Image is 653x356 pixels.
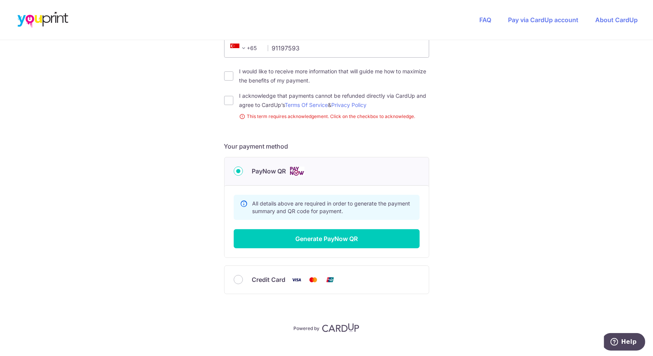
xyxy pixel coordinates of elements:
button: Generate PayNow QR [234,229,420,248]
a: FAQ [479,16,491,24]
span: +65 [228,44,262,53]
a: Terms Of Service [285,102,328,108]
label: I would like to receive more information that will guide me how to maximize the benefits of my pa... [239,67,429,85]
span: PayNow QR [252,167,286,176]
p: Powered by [294,324,320,332]
div: PayNow QR Cards logo [234,167,420,176]
img: Cards logo [289,167,305,176]
h5: Your payment method [224,142,429,151]
img: Visa [289,275,304,285]
a: Pay via CardUp account [508,16,578,24]
span: +65 [230,44,249,53]
img: Union Pay [322,275,338,285]
img: CardUp [322,323,360,332]
small: This term requires acknowledgement. Click on the checkbox to acknowledge. [239,113,429,120]
a: Privacy Policy [332,102,367,108]
iframe: Opens a widget where you can find more information [604,333,645,352]
a: About CardUp [595,16,638,24]
label: I acknowledge that payments cannot be refunded directly via CardUp and agree to CardUp’s & [239,91,429,110]
img: Mastercard [306,275,321,285]
span: All details above are required in order to generate the payment summary and QR code for payment. [252,200,410,214]
span: Credit Card [252,275,286,284]
div: Credit Card Visa Mastercard Union Pay [234,275,420,285]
